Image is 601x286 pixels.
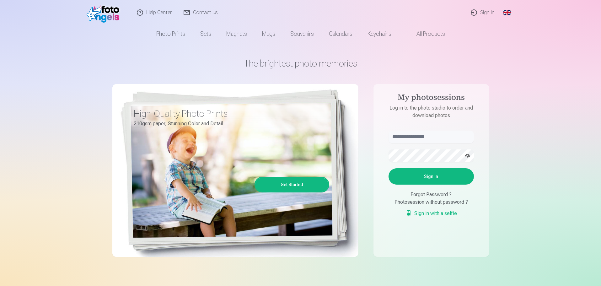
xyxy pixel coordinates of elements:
[382,93,480,104] h4: My photosessions
[389,191,474,198] div: Forgot Password ?
[321,25,360,43] a: Calendars
[389,198,474,206] div: Photosession without password ?
[193,25,219,43] a: Sets
[149,25,193,43] a: Photo prints
[283,25,321,43] a: Souvenirs
[399,25,453,43] a: All products
[382,104,480,119] p: Log in to the photo studio to order and download photos
[255,25,283,43] a: Mugs
[87,3,123,23] img: /fa1
[405,210,457,217] a: Sign in with a selfie
[219,25,255,43] a: Magnets
[360,25,399,43] a: Keychains
[134,119,325,128] p: 210gsm paper, Stunning Color and Detail
[255,178,328,192] a: Get Started
[134,108,325,119] h3: High-Quality Photo Prints
[389,168,474,185] button: Sign in
[112,58,489,69] h1: The brightest photo memories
